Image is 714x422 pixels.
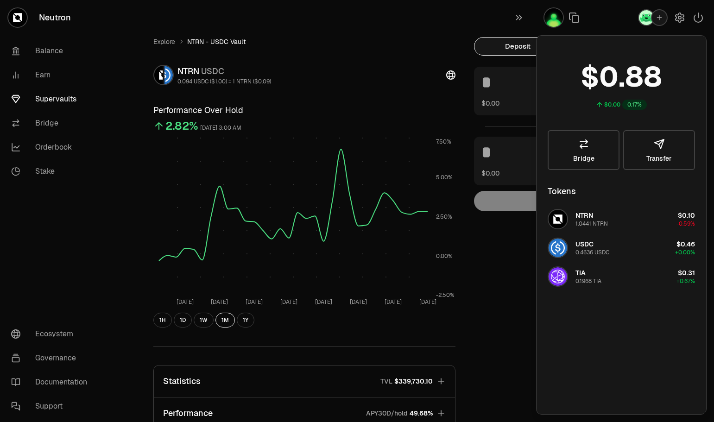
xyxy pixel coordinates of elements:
[542,205,701,233] button: NTRN LogoNTRN1.0441 NTRN$0.10-0.59%
[384,298,401,306] tspan: [DATE]
[639,10,654,25] img: Leap
[174,313,192,328] button: 1D
[548,185,576,198] div: Tokens
[575,220,608,227] div: 1.0441 NTRN
[200,123,241,133] div: [DATE] 3:00 AM
[436,252,453,260] tspan: 0.00%
[153,37,175,46] a: Explore
[548,130,619,170] a: Bridge
[604,101,620,108] div: $0.00
[436,138,451,145] tspan: 7.50%
[549,210,567,228] img: NTRN Logo
[436,291,455,299] tspan: -2.50%
[394,377,433,386] span: $339,730.10
[154,66,163,84] img: NTRN Logo
[675,249,695,256] span: +0.00%
[153,104,455,117] h3: Performance Over Hold
[575,249,609,256] div: 0.4636 USDC
[573,155,594,162] span: Bridge
[638,9,668,26] button: Leap
[543,7,564,28] button: PIXIE_IBC
[4,159,100,183] a: Stake
[349,298,366,306] tspan: [DATE]
[678,211,695,220] span: $0.10
[4,370,100,394] a: Documentation
[542,234,701,262] button: USDC LogoUSDC0.4636 USDC$0.46+0.00%
[201,66,224,76] span: USDC
[164,66,173,84] img: USDC Logo
[163,407,213,420] p: Performance
[153,313,172,328] button: 1H
[419,298,436,306] tspan: [DATE]
[575,240,594,248] span: USDC
[163,375,201,388] p: Statistics
[410,409,433,418] span: 49.68%
[4,135,100,159] a: Orderbook
[4,394,100,418] a: Support
[165,119,198,133] div: 2.82%
[474,37,562,56] button: Deposit
[481,168,499,178] button: $0.00
[436,174,453,181] tspan: 5.00%
[246,298,263,306] tspan: [DATE]
[575,211,593,220] span: NTRN
[177,65,271,78] div: NTRN
[4,63,100,87] a: Earn
[215,313,235,328] button: 1M
[366,409,408,418] p: APY30D/hold
[676,220,695,227] span: -0.59%
[676,277,695,285] span: +0.67%
[4,322,100,346] a: Ecosystem
[211,298,228,306] tspan: [DATE]
[380,377,392,386] p: TVL
[623,130,695,170] button: Transfer
[4,346,100,370] a: Governance
[575,269,586,277] span: TIA
[549,239,567,257] img: USDC Logo
[280,298,297,306] tspan: [DATE]
[315,298,332,306] tspan: [DATE]
[436,213,452,220] tspan: 2.50%
[177,78,271,85] div: 0.094 USDC ($1.00) = 1 NTRN ($0.09)
[237,313,254,328] button: 1Y
[622,100,647,110] div: 0.17%
[153,37,455,46] nav: breadcrumb
[575,277,601,285] div: 0.1968 TIA
[176,298,193,306] tspan: [DATE]
[4,39,100,63] a: Balance
[542,263,701,290] button: TIA LogoTIA0.1968 TIA$0.31+0.67%
[154,365,455,397] button: StatisticsTVL$339,730.10
[544,8,563,27] img: PIXIE_IBC
[646,155,672,162] span: Transfer
[481,98,499,108] button: $0.00
[549,267,567,286] img: TIA Logo
[676,240,695,248] span: $0.46
[194,313,214,328] button: 1W
[187,37,246,46] span: NTRN - USDC Vault
[678,269,695,277] span: $0.31
[4,87,100,111] a: Supervaults
[4,111,100,135] a: Bridge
